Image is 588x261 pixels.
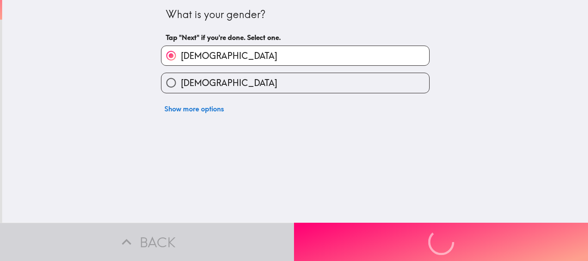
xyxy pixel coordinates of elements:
button: [DEMOGRAPHIC_DATA] [161,73,429,92]
span: [DEMOGRAPHIC_DATA] [181,50,277,62]
div: What is your gender? [166,7,425,22]
button: Show more options [161,100,227,117]
h6: Tap "Next" if you're done. Select one. [166,33,425,42]
button: [DEMOGRAPHIC_DATA] [161,46,429,65]
span: [DEMOGRAPHIC_DATA] [181,77,277,89]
